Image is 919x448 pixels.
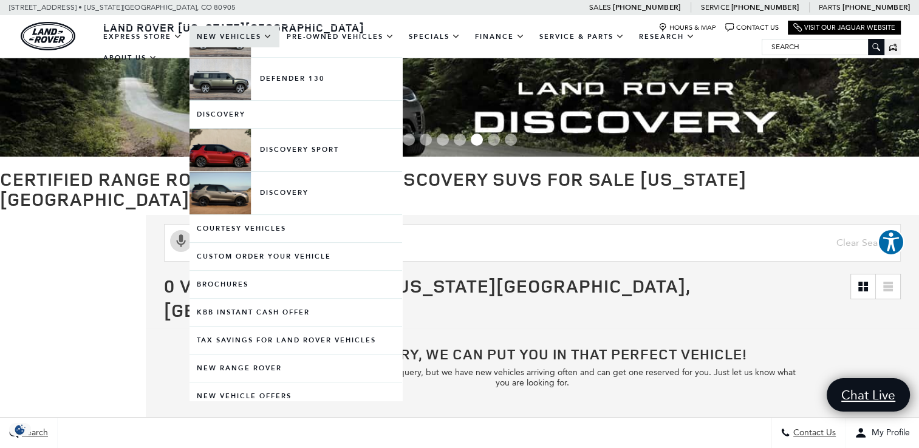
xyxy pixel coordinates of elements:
a: [PHONE_NUMBER] [731,2,799,12]
input: Search [762,39,884,54]
a: Defender 130 [190,58,402,100]
span: 0 Vehicles for Sale in [US_STATE][GEOGRAPHIC_DATA], [GEOGRAPHIC_DATA] [164,273,690,322]
a: Visit Our Jaguar Website [793,23,895,32]
a: EXPRESS STORE [96,26,190,47]
span: Parts [819,3,841,12]
span: Go to slide 1 [403,134,415,146]
span: Land Rover [US_STATE][GEOGRAPHIC_DATA] [103,20,364,35]
button: Open user profile menu [846,418,919,448]
a: [PHONE_NUMBER] [613,2,680,12]
span: Chat Live [835,387,901,403]
a: Custom Order Your Vehicle [190,243,402,270]
svg: Click to toggle on voice search [170,230,192,252]
aside: Accessibility Help Desk [878,229,904,258]
a: Contact Us [725,23,779,32]
a: New Vehicle Offers [190,382,402,410]
a: [PHONE_NUMBER] [842,2,910,12]
a: New Range Rover [190,355,402,382]
a: land-rover [21,22,75,50]
span: Go to slide 3 [437,134,449,146]
a: Discovery [190,101,402,128]
a: Grid View [851,274,875,299]
a: KBB Instant Cash Offer [190,299,402,326]
span: Go to slide 2 [420,134,432,146]
img: Land Rover [21,22,75,50]
section: Click to Open Cookie Consent Modal [6,423,34,436]
a: Tax Savings for Land Rover Vehicles [190,327,402,354]
span: Go to slide 7 [505,134,517,146]
span: Go to slide 4 [454,134,466,146]
a: Pre-Owned Vehicles [279,26,401,47]
span: Sales [589,3,611,12]
p: No vehicles matched your search query, but we have new vehicles arriving often and can get one re... [264,367,800,388]
a: Discovery [190,172,402,214]
a: Service & Parts [532,26,632,47]
a: Brochures [190,271,402,298]
a: Research [632,26,702,47]
a: Finance [468,26,532,47]
button: Explore your accessibility options [878,229,904,256]
img: Opt-Out Icon [6,423,34,436]
a: Discovery Sport [190,129,402,171]
a: About Us [96,47,165,69]
a: [STREET_ADDRESS] • [US_STATE][GEOGRAPHIC_DATA], CO 80905 [9,3,236,12]
a: Specials [401,26,468,47]
h2: Don’t worry, we can put you in that perfect vehicle! [264,347,800,361]
span: Contact Us [790,428,836,438]
a: Courtesy Vehicles [190,215,402,242]
span: Service [700,3,729,12]
a: New Vehicles [190,26,279,47]
span: Go to slide 5 [471,134,483,146]
a: Chat Live [827,378,910,412]
input: Search Inventory [164,224,901,262]
a: Hours & Map [658,23,716,32]
span: Go to slide 6 [488,134,500,146]
span: My Profile [867,428,910,438]
nav: Main Navigation [96,26,762,69]
a: Land Rover [US_STATE][GEOGRAPHIC_DATA] [96,20,372,35]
